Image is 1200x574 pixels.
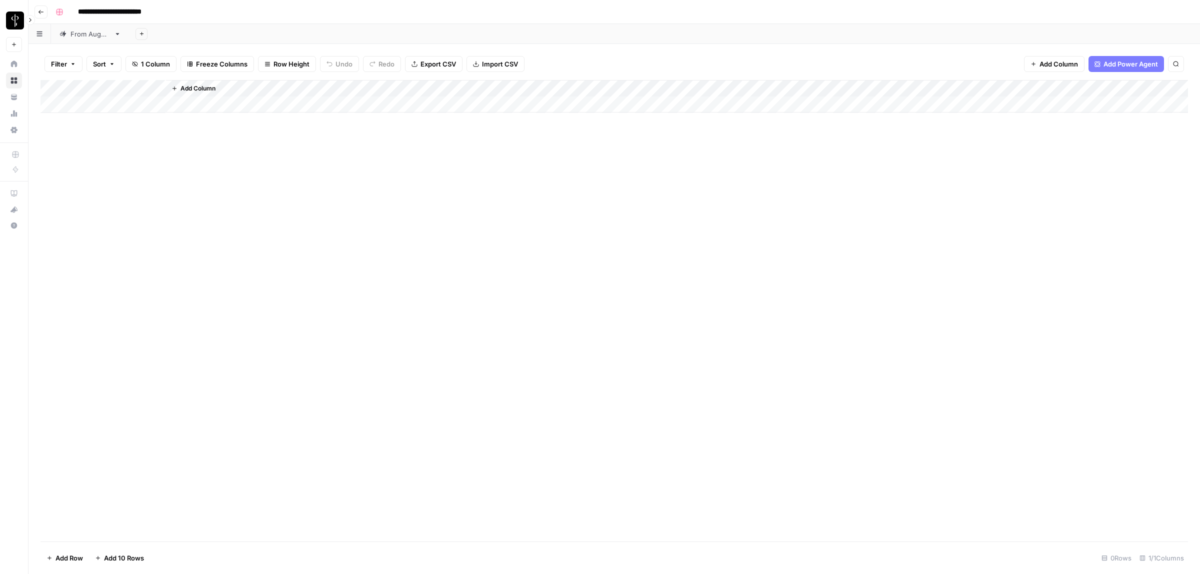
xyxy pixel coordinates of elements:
button: Add 10 Rows [89,550,150,566]
button: Import CSV [466,56,524,72]
div: 0 Rows [1097,550,1135,566]
span: Filter [51,59,67,69]
span: Freeze Columns [196,59,247,69]
button: Redo [363,56,401,72]
a: Your Data [6,89,22,105]
button: Add Power Agent [1088,56,1164,72]
button: Workspace: LP Production Workloads [6,8,22,33]
div: What's new? [6,202,21,217]
img: LP Production Workloads Logo [6,11,24,29]
div: From [DATE] [70,29,110,39]
span: Add Row [55,553,83,563]
a: AirOps Academy [6,185,22,201]
button: 1 Column [125,56,176,72]
button: Add Row [40,550,89,566]
a: Usage [6,105,22,121]
button: Freeze Columns [180,56,254,72]
button: Export CSV [405,56,462,72]
a: Settings [6,122,22,138]
div: 1/1 Columns [1135,550,1188,566]
button: Add Column [167,82,219,95]
span: Row Height [273,59,309,69]
span: Add 10 Rows [104,553,144,563]
button: Row Height [258,56,316,72]
span: Undo [335,59,352,69]
span: Add Power Agent [1103,59,1158,69]
button: Filter [44,56,82,72]
span: Export CSV [420,59,456,69]
span: Sort [93,59,106,69]
a: Browse [6,72,22,88]
button: Add Column [1024,56,1084,72]
span: 1 Column [141,59,170,69]
button: What's new? [6,201,22,217]
span: Redo [378,59,394,69]
a: From [DATE] [51,24,129,44]
span: Import CSV [482,59,518,69]
span: Add Column [1039,59,1078,69]
span: Add Column [180,84,215,93]
a: Home [6,56,22,72]
button: Help + Support [6,217,22,233]
button: Sort [86,56,121,72]
button: Undo [320,56,359,72]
